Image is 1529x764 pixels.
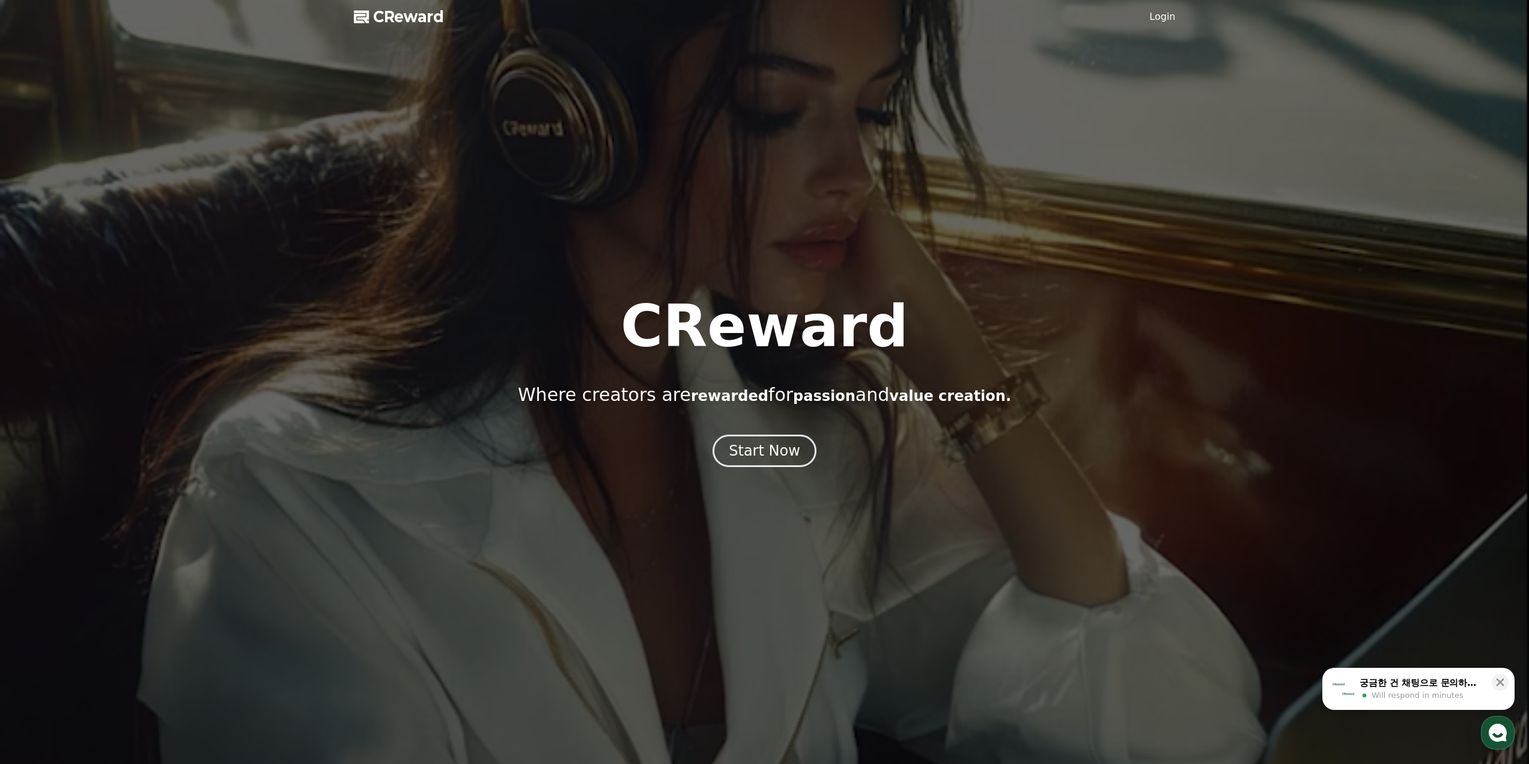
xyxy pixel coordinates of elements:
[354,7,444,26] a: CReward
[713,447,816,458] a: Start Now
[1149,10,1175,24] a: Login
[691,388,768,405] span: rewarded
[729,441,800,460] div: Start Now
[793,388,856,405] span: passion
[518,384,1011,406] p: Where creators are for and
[889,388,1011,405] span: value creation.
[713,435,816,467] button: Start Now
[373,7,444,26] span: CReward
[621,298,908,355] h1: CReward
